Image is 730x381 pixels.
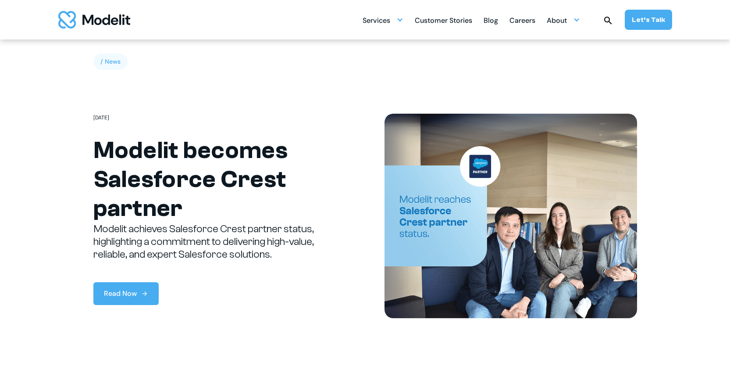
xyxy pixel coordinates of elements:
[547,11,580,29] div: About
[415,13,472,30] div: Customer Stories
[509,11,535,29] a: Careers
[625,10,672,30] a: Let’s Talk
[58,11,130,29] img: modelit logo
[509,13,535,30] div: Careers
[93,114,109,122] div: [DATE]
[415,11,472,29] a: Customer Stories
[93,136,346,223] h1: Modelit becomes Salesforce Crest partner
[363,13,390,30] div: Services
[484,11,498,29] a: Blog
[104,288,137,299] div: Read Now
[141,290,148,297] img: arrow right
[58,11,130,29] a: home
[547,13,567,30] div: About
[93,54,128,70] div: / News
[363,11,403,29] div: Services
[93,223,346,261] p: Modelit achieves Salesforce Crest partner status, highlighting a commitment to delivering high-va...
[632,15,665,25] div: Let’s Talk
[484,13,498,30] div: Blog
[93,282,159,305] a: Read Now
